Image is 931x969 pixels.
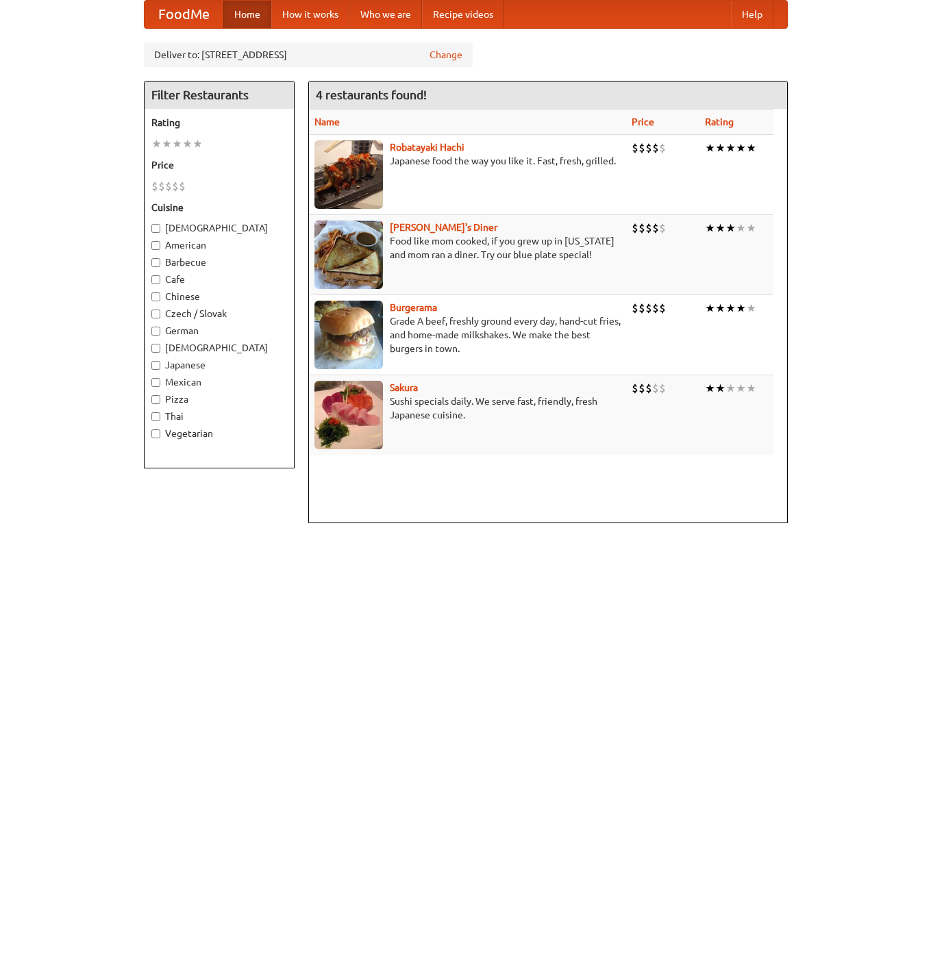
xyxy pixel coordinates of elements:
label: Pizza [151,392,287,406]
label: [DEMOGRAPHIC_DATA] [151,341,287,355]
li: ★ [182,136,193,151]
a: Price [632,116,654,127]
label: Chinese [151,290,287,303]
img: robatayaki.jpg [314,140,383,209]
label: Mexican [151,375,287,389]
img: sakura.jpg [314,381,383,449]
li: ★ [746,381,756,396]
h5: Rating [151,116,287,129]
li: $ [632,221,638,236]
li: $ [638,301,645,316]
a: Rating [705,116,734,127]
li: ★ [151,136,162,151]
li: $ [638,221,645,236]
li: $ [632,140,638,155]
li: $ [659,301,666,316]
p: Grade A beef, freshly ground every day, hand-cut fries, and home-made milkshakes. We make the bes... [314,314,621,355]
li: $ [632,381,638,396]
a: Help [731,1,773,28]
li: $ [632,301,638,316]
li: ★ [172,136,182,151]
li: ★ [725,140,736,155]
li: ★ [736,140,746,155]
img: burgerama.jpg [314,301,383,369]
label: Vegetarian [151,427,287,440]
li: ★ [736,381,746,396]
ng-pluralize: 4 restaurants found! [316,88,427,101]
div: Deliver to: [STREET_ADDRESS] [144,42,473,67]
li: ★ [715,381,725,396]
a: Robatayaki Hachi [390,142,464,153]
a: FoodMe [145,1,223,28]
label: American [151,238,287,252]
p: Japanese food the way you like it. Fast, fresh, grilled. [314,154,621,168]
li: ★ [746,140,756,155]
a: Recipe videos [422,1,504,28]
label: German [151,324,287,338]
input: [DEMOGRAPHIC_DATA] [151,224,160,233]
label: Czech / Slovak [151,307,287,320]
li: ★ [715,301,725,316]
a: Burgerama [390,302,437,313]
label: [DEMOGRAPHIC_DATA] [151,221,287,235]
h5: Price [151,158,287,172]
li: ★ [162,136,172,151]
h5: Cuisine [151,201,287,214]
li: $ [645,301,652,316]
li: $ [659,381,666,396]
input: Cafe [151,275,160,284]
input: Vegetarian [151,429,160,438]
label: Thai [151,410,287,423]
input: Pizza [151,395,160,404]
a: Home [223,1,271,28]
a: Who we are [349,1,422,28]
label: Barbecue [151,255,287,269]
a: Sakura [390,382,418,393]
label: Japanese [151,358,287,372]
li: ★ [725,221,736,236]
li: $ [645,221,652,236]
li: $ [165,179,172,194]
p: Sushi specials daily. We serve fast, friendly, fresh Japanese cuisine. [314,394,621,422]
li: $ [652,221,659,236]
input: Thai [151,412,160,421]
li: ★ [725,381,736,396]
li: ★ [193,136,203,151]
li: $ [652,140,659,155]
a: Change [430,48,462,62]
input: [DEMOGRAPHIC_DATA] [151,344,160,353]
a: Name [314,116,340,127]
li: $ [652,381,659,396]
li: $ [172,179,179,194]
li: ★ [746,221,756,236]
li: ★ [736,221,746,236]
input: American [151,241,160,250]
input: Japanese [151,361,160,370]
input: Barbecue [151,258,160,267]
p: Food like mom cooked, if you grew up in [US_STATE] and mom ran a diner. Try our blue plate special! [314,234,621,262]
li: $ [645,381,652,396]
li: ★ [736,301,746,316]
input: German [151,327,160,336]
li: ★ [715,140,725,155]
h4: Filter Restaurants [145,81,294,109]
li: ★ [725,301,736,316]
input: Chinese [151,292,160,301]
input: Czech / Slovak [151,310,160,318]
a: [PERSON_NAME]'s Diner [390,222,497,233]
a: How it works [271,1,349,28]
li: $ [638,381,645,396]
li: $ [179,179,186,194]
li: $ [151,179,158,194]
li: ★ [746,301,756,316]
li: ★ [705,301,715,316]
li: ★ [715,221,725,236]
li: $ [659,221,666,236]
img: sallys.jpg [314,221,383,289]
li: $ [652,301,659,316]
li: $ [158,179,165,194]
